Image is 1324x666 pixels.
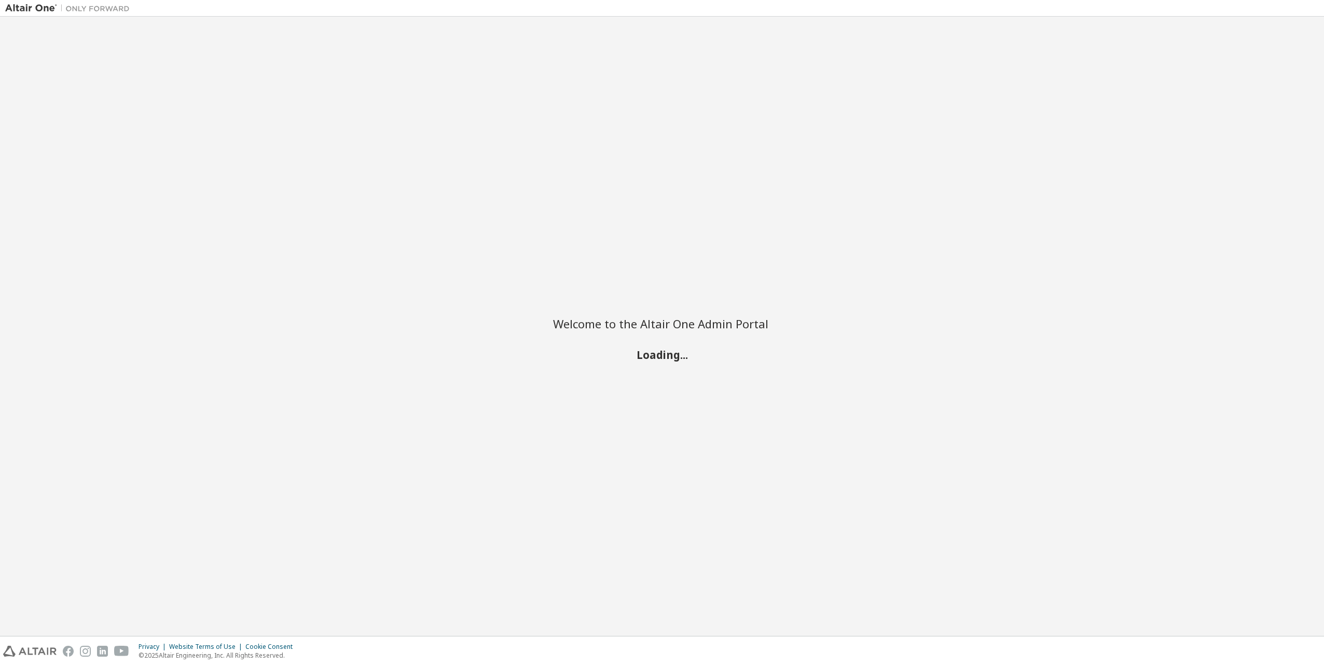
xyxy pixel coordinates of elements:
[5,3,135,13] img: Altair One
[97,646,108,657] img: linkedin.svg
[169,643,245,651] div: Website Terms of Use
[139,651,299,660] p: © 2025 Altair Engineering, Inc. All Rights Reserved.
[80,646,91,657] img: instagram.svg
[139,643,169,651] div: Privacy
[114,646,129,657] img: youtube.svg
[245,643,299,651] div: Cookie Consent
[553,316,771,331] h2: Welcome to the Altair One Admin Portal
[63,646,74,657] img: facebook.svg
[553,348,771,362] h2: Loading...
[3,646,57,657] img: altair_logo.svg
